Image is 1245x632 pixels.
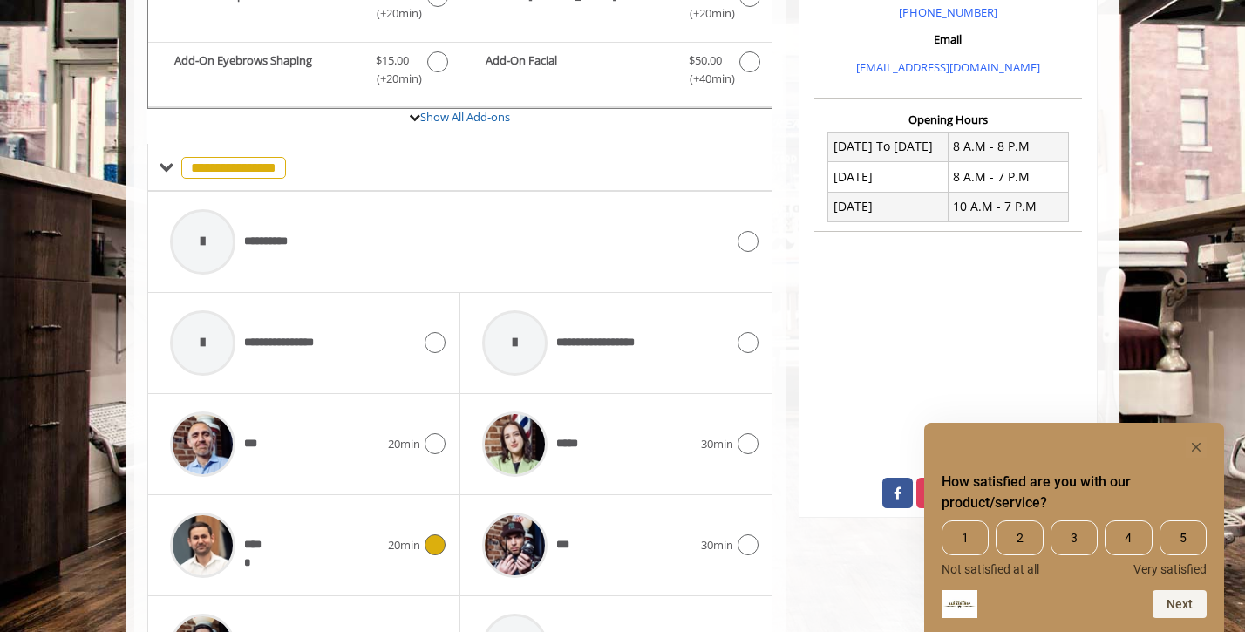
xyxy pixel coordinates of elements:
span: 30min [701,435,733,453]
span: $50.00 [689,51,722,70]
span: Not satisfied at all [942,562,1039,576]
b: Add-On Facial [486,51,670,88]
span: 20min [388,536,420,554]
span: (+20min ) [367,70,418,88]
span: 30min [701,536,733,554]
td: 10 A.M - 7 P.M [948,192,1068,221]
span: (+20min ) [367,4,418,23]
a: [EMAIL_ADDRESS][DOMAIN_NAME] [856,59,1040,75]
span: 1 [942,520,989,555]
h2: How satisfied are you with our product/service? Select an option from 1 to 5, with 1 being Not sa... [942,472,1207,513]
span: (+40min ) [679,70,731,88]
span: $15.00 [376,51,409,70]
span: 2 [996,520,1043,555]
span: 3 [1051,520,1098,555]
span: 4 [1105,520,1152,555]
button: Next question [1153,590,1207,618]
label: Add-On Eyebrows Shaping [157,51,450,92]
a: Show All Add-ons [420,109,510,125]
td: 8 A.M - 8 P.M [948,132,1068,161]
span: 20min [388,435,420,453]
b: Add-On Eyebrows Shaping [174,51,358,88]
h3: Email [819,33,1078,45]
label: Add-On Facial [468,51,762,92]
div: How satisfied are you with our product/service? Select an option from 1 to 5, with 1 being Not sa... [942,437,1207,618]
td: [DATE] To [DATE] [828,132,949,161]
span: 5 [1160,520,1207,555]
td: [DATE] [828,162,949,192]
span: (+20min ) [679,4,731,23]
button: Hide survey [1186,437,1207,458]
h3: Opening Hours [814,113,1082,126]
span: Very satisfied [1133,562,1207,576]
div: How satisfied are you with our product/service? Select an option from 1 to 5, with 1 being Not sa... [942,520,1207,576]
a: [PHONE_NUMBER] [899,4,997,20]
td: [DATE] [828,192,949,221]
td: 8 A.M - 7 P.M [948,162,1068,192]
